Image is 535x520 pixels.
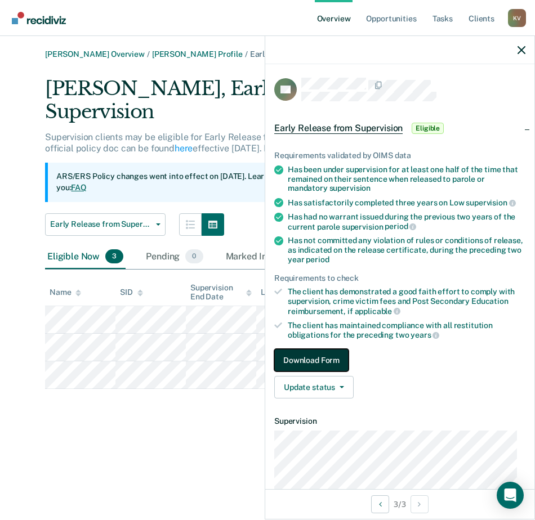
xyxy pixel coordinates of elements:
[497,482,524,509] div: Open Intercom Messenger
[120,288,143,297] div: SID
[411,330,439,339] span: years
[224,245,324,270] div: Marked Ineligible
[243,50,250,59] span: /
[274,349,525,371] a: Navigate to form link
[56,171,367,193] p: ARS/ERS Policy changes went into effect on [DATE]. Learn what this means for you:
[508,9,526,27] div: K V
[385,222,416,231] span: period
[45,245,126,270] div: Eligible Now
[250,50,364,59] span: Early Release from Supervision
[50,288,81,297] div: Name
[274,416,525,426] dt: Supervision
[288,165,525,193] div: Has been under supervision for at least one half of the time that remained on their sentence when...
[265,489,534,519] div: 3 / 3
[274,274,525,283] div: Requirements to check
[71,183,87,192] a: FAQ
[274,376,354,398] button: Update status
[412,123,444,134] span: Eligible
[274,349,349,371] button: Download Form
[175,143,193,154] a: here
[288,321,525,340] div: The client has maintained compliance with all restitution obligations for the preceding two
[274,151,525,160] div: Requirements validated by OIMS data
[265,110,534,146] div: Early Release from SupervisionEligible
[144,245,205,270] div: Pending
[45,132,466,153] p: Supervision clients may be eligible for Early Release from Supervision if they meet certain crite...
[288,212,525,231] div: Has had no warrant issued during the previous two years of the current parole supervision
[411,495,429,513] button: Next Opportunity
[185,249,203,264] span: 0
[508,9,526,27] button: Profile dropdown button
[466,198,515,207] span: supervision
[45,77,490,132] div: [PERSON_NAME], Early Release from Supervision
[261,288,315,297] div: Last Viewed
[288,198,525,208] div: Has satisfactorily completed three years on Low
[288,287,525,316] div: The client has demonstrated a good faith effort to comply with supervision, crime victim fees and...
[274,123,403,134] span: Early Release from Supervision
[12,12,66,24] img: Recidiviz
[329,183,371,192] span: supervision
[306,255,329,264] span: period
[152,50,243,59] a: [PERSON_NAME] Profile
[371,495,389,513] button: Previous Opportunity
[50,219,151,229] span: Early Release from Supervision
[105,249,123,264] span: 3
[45,50,145,59] a: [PERSON_NAME] Overview
[145,50,152,59] span: /
[288,236,525,264] div: Has not committed any violation of rules or conditions of release, as indicated on the release ce...
[190,283,252,302] div: Supervision End Date
[355,307,400,316] span: applicable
